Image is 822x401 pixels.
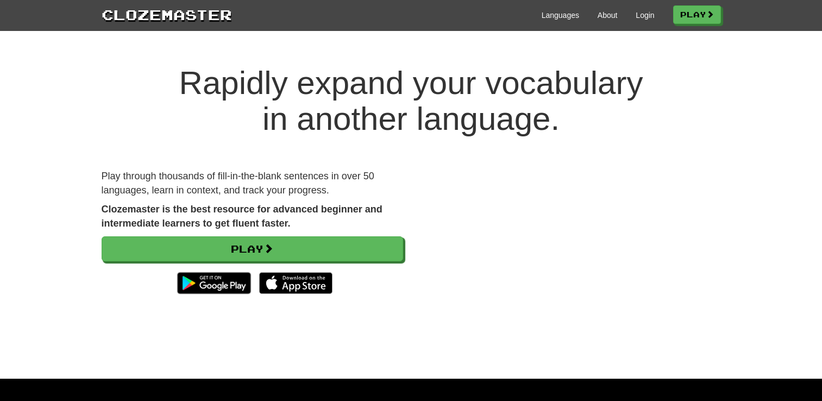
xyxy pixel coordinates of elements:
a: Languages [542,10,579,21]
a: About [598,10,618,21]
a: Clozemaster [102,4,232,24]
img: Get it on Google Play [172,267,256,299]
a: Play [102,236,403,261]
p: Play through thousands of fill-in-the-blank sentences in over 50 languages, learn in context, and... [102,170,403,197]
img: Download_on_the_App_Store_Badge_US-UK_135x40-25178aeef6eb6b83b96f5f2d004eda3bffbb37122de64afbaef7... [259,272,332,294]
a: Login [636,10,654,21]
a: Play [673,5,721,24]
strong: Clozemaster is the best resource for advanced beginner and intermediate learners to get fluent fa... [102,204,382,229]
